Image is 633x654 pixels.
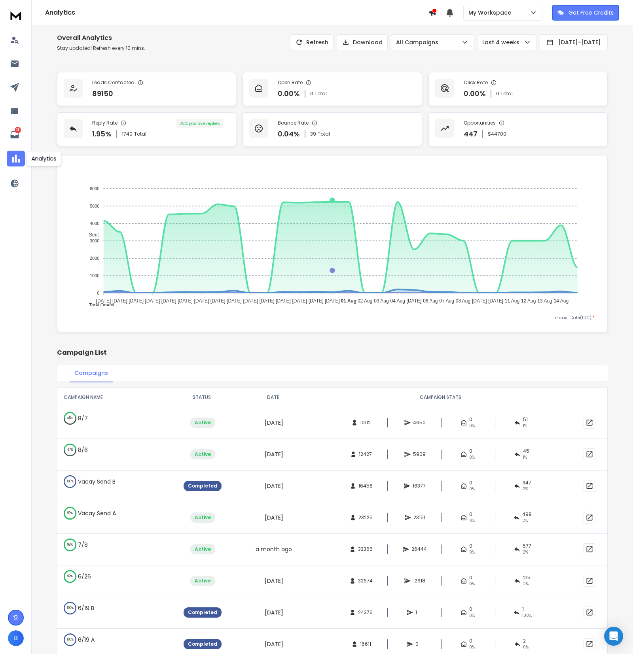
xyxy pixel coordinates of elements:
[464,79,488,86] p: Click Rate
[358,609,373,616] span: 24376
[456,298,470,304] tspan: 08 Aug
[57,407,162,429] td: 8/7
[190,544,215,554] div: Active
[57,629,162,651] td: 6/19 A
[523,423,527,429] span: 1 %
[523,416,528,423] span: 51
[90,186,99,191] tspan: 6000
[523,644,529,650] span: 0%
[469,486,475,492] span: 0%
[415,609,423,616] span: 1
[523,549,528,556] span: 2 %
[57,348,608,357] h2: Campaign List
[67,541,73,549] p: 99 %
[522,606,524,612] span: 1
[134,131,146,137] span: Total
[57,388,162,407] th: CAMPAIGN NAME
[358,578,373,584] span: 32674
[353,38,383,46] p: Download
[112,298,127,304] tspan: [DATE]
[310,131,316,137] span: 39
[243,112,422,146] a: Bounce Rate0.04%39Total
[469,511,472,518] span: 0
[523,638,526,644] span: 2
[90,238,99,243] tspan: 3000
[469,454,475,461] span: 0%
[278,129,300,140] p: 0.04 %
[469,423,475,429] span: 0%
[122,131,133,137] span: 1740
[505,298,519,304] tspan: 11 Aug
[337,34,388,50] button: Download
[523,543,531,549] span: 577
[341,298,357,304] tspan: 01 Aug
[210,298,226,304] tspan: [DATE]
[57,471,162,493] td: Vacay Send B
[469,480,472,486] span: 0
[67,573,73,580] p: 99 %
[522,612,532,619] span: 100 %
[260,298,275,304] tspan: [DATE]
[92,129,112,140] p: 1.95 %
[413,483,426,489] span: 16377
[523,581,529,587] span: 2 %
[57,72,236,106] a: Leads Contacted89150
[57,597,162,619] td: 6/19 B
[304,388,577,407] th: CAMPAIGN STATS
[290,34,334,50] button: Refresh
[278,88,300,99] p: 0.00 %
[184,607,222,618] div: Completed
[96,298,111,304] tspan: [DATE]
[554,298,569,304] tspan: 14 Aug
[67,478,74,486] p: 100 %
[469,575,472,581] span: 0
[276,298,291,304] tspan: [DATE]
[242,597,304,628] td: [DATE]
[70,364,113,382] button: Campaigns
[8,630,24,646] button: B
[468,9,514,17] p: My Workspace
[552,5,619,21] button: Get Free Credits
[540,34,608,50] button: [DATE]-[DATE]
[374,298,389,304] tspan: 03 Aug
[523,486,528,492] span: 2 %
[243,298,258,304] tspan: [DATE]
[407,298,422,304] tspan: [DATE]
[428,112,608,146] a: Opportunities447$44700
[523,480,531,486] span: 347
[522,511,532,518] span: 498
[57,439,162,461] td: 8/6
[227,298,242,304] tspan: [DATE]
[8,8,24,23] img: logo
[472,298,487,304] tspan: [DATE]
[396,38,442,46] p: All Campaigns
[464,88,486,99] p: 0.00 %
[469,448,472,454] span: 0
[309,298,324,304] tspan: [DATE]
[521,298,536,304] tspan: 12 Aug
[358,546,373,552] span: 33366
[415,641,423,647] span: 0
[57,565,162,588] td: 6/26
[67,446,73,454] p: 47 %
[242,388,304,407] th: DATE
[464,129,478,140] p: 447
[569,9,614,17] p: Get Free Credits
[496,91,513,97] p: 0 Total
[70,315,595,321] p: x-axis : Date(UTC)
[83,232,99,238] span: Sent
[469,612,475,619] span: 0%
[190,449,215,459] div: Active
[242,439,304,470] td: [DATE]
[604,627,623,646] div: Open Intercom Messenger
[92,120,118,126] p: Reply Rate
[92,79,135,86] p: Leads Contacted
[413,578,425,584] span: 12618
[523,454,527,461] span: 1 %
[161,298,176,304] tspan: [DATE]
[92,88,113,99] p: 89150
[360,420,371,426] span: 10112
[190,576,215,586] div: Active
[67,636,74,644] p: 100 %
